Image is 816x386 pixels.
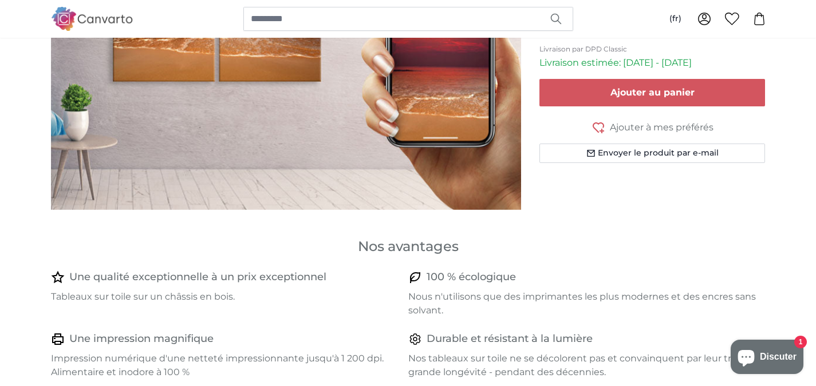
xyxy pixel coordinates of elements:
h4: Une impression magnifique [69,331,214,347]
button: Envoyer le produit par e-mail [539,144,766,163]
button: (fr) [660,9,691,29]
h4: 100 % écologique [427,269,516,285]
button: Ajouter au panier [539,79,766,106]
p: Impression numérique d'une netteté impressionnante jusqu'à 1 200 dpi. Alimentaire et inodore à 100 % [51,352,399,379]
p: Tableaux sur toile sur un châssis en bois. [51,290,399,304]
span: Ajouter à mes préférés [610,121,713,134]
h4: Durable et résistant à la lumière [427,331,593,347]
button: Ajouter à mes préférés [539,120,766,134]
inbox-online-store-chat: Chat de la boutique en ligne Shopify [727,340,807,377]
img: Canvarto [51,7,133,30]
h3: Nos avantages [51,237,766,256]
p: Livraison estimée: [DATE] - [DATE] [539,56,766,70]
p: Livraison par DPD Classic [539,45,766,54]
p: Nos tableaux sur toile ne se décolorent pas et convainquent par leur très grande longévité - pend... [408,352,756,379]
h4: Une qualité exceptionnelle à un prix exceptionnel [69,269,326,285]
span: Ajouter au panier [610,87,695,98]
p: Nous n'utilisons que des imprimantes les plus modernes et des encres sans solvant. [408,290,756,317]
